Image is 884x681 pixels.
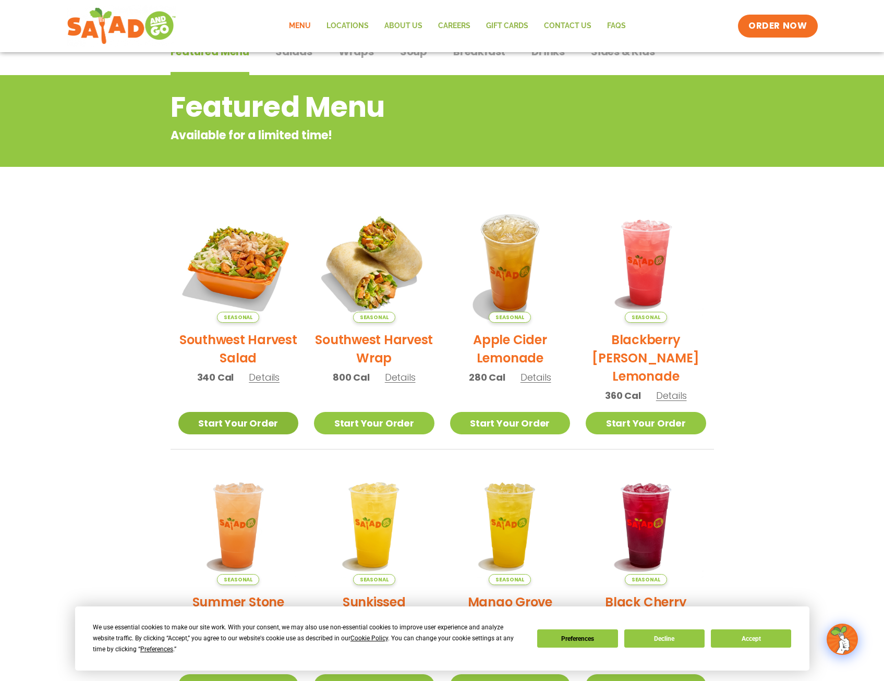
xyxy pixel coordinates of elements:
[178,412,299,434] a: Start Your Order
[711,629,791,648] button: Accept
[430,14,478,38] a: Careers
[314,465,434,586] img: Product photo for Sunkissed Yuzu Lemonade
[281,14,634,38] nav: Menu
[350,635,388,642] span: Cookie Policy
[624,629,705,648] button: Decline
[171,86,630,128] h2: Featured Menu
[333,370,370,384] span: 800 Cal
[353,312,395,323] span: Seasonal
[249,371,280,384] span: Details
[314,412,434,434] a: Start Your Order
[625,574,667,585] span: Seasonal
[450,593,571,629] h2: Mango Grove Lemonade
[450,465,571,586] img: Product photo for Mango Grove Lemonade
[625,312,667,323] span: Seasonal
[377,14,430,38] a: About Us
[469,370,505,384] span: 280 Cal
[314,593,434,629] h2: Sunkissed [PERSON_NAME]
[536,14,599,38] a: Contact Us
[489,312,531,323] span: Seasonal
[656,389,687,402] span: Details
[748,20,807,32] span: ORDER NOW
[586,412,706,434] a: Start Your Order
[599,14,634,38] a: FAQs
[178,331,299,367] h2: Southwest Harvest Salad
[520,371,551,384] span: Details
[450,331,571,367] h2: Apple Cider Lemonade
[178,202,299,323] img: Product photo for Southwest Harvest Salad
[828,625,857,654] img: wpChatIcon
[93,622,525,655] div: We use essential cookies to make our site work. With your consent, we may also use non-essential ...
[67,5,177,47] img: new-SAG-logo-768×292
[385,371,416,384] span: Details
[171,127,630,144] p: Available for a limited time!
[586,331,706,385] h2: Blackberry [PERSON_NAME] Lemonade
[319,14,377,38] a: Locations
[75,606,809,671] div: Cookie Consent Prompt
[178,593,299,629] h2: Summer Stone Fruit Lemonade
[738,15,817,38] a: ORDER NOW
[605,388,641,403] span: 360 Cal
[314,202,434,323] img: Product photo for Southwest Harvest Wrap
[586,202,706,323] img: Product photo for Blackberry Bramble Lemonade
[586,593,706,648] h2: Black Cherry Orchard Lemonade
[314,331,434,367] h2: Southwest Harvest Wrap
[171,40,714,76] div: Tabbed content
[353,574,395,585] span: Seasonal
[478,14,536,38] a: GIFT CARDS
[489,574,531,585] span: Seasonal
[450,412,571,434] a: Start Your Order
[217,574,259,585] span: Seasonal
[281,14,319,38] a: Menu
[450,202,571,323] img: Product photo for Apple Cider Lemonade
[197,370,234,384] span: 340 Cal
[178,465,299,586] img: Product photo for Summer Stone Fruit Lemonade
[140,646,173,653] span: Preferences
[586,465,706,586] img: Product photo for Black Cherry Orchard Lemonade
[537,629,617,648] button: Preferences
[217,312,259,323] span: Seasonal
